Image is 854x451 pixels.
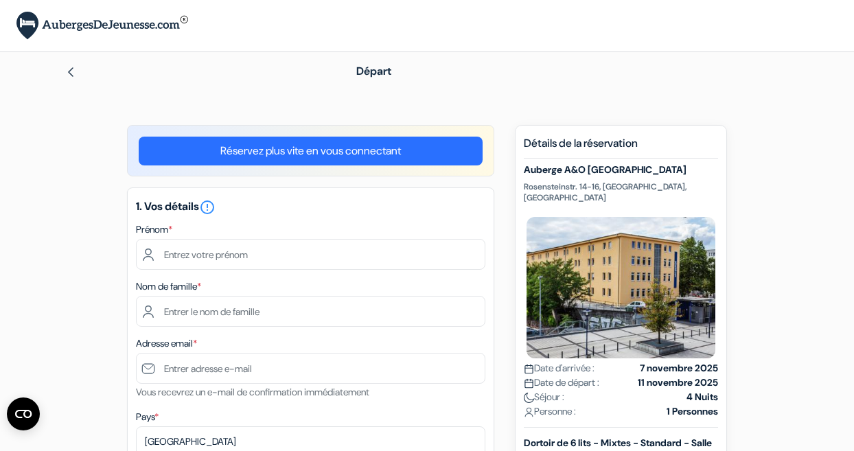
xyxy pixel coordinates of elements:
label: Prénom [136,222,172,237]
i: error_outline [199,199,216,216]
img: left_arrow.svg [65,67,76,78]
a: Réservez plus vite en vous connectant [139,137,483,165]
input: Entrer le nom de famille [136,296,485,327]
label: Pays [136,410,159,424]
p: Rosensteinstr. 14-16, [GEOGRAPHIC_DATA], [GEOGRAPHIC_DATA] [524,181,718,203]
input: Entrer adresse e-mail [136,353,485,384]
img: user_icon.svg [524,407,534,417]
img: AubergesDeJeunesse.com [16,12,188,40]
img: moon.svg [524,393,534,403]
span: Date d'arrivée : [524,361,595,375]
h5: 1. Vos détails [136,199,485,216]
img: calendar.svg [524,364,534,374]
small: Vous recevrez un e-mail de confirmation immédiatement [136,386,369,398]
span: Départ [356,64,391,78]
a: error_outline [199,199,216,213]
strong: 4 Nuits [686,390,718,404]
strong: 7 novembre 2025 [640,361,718,375]
label: Nom de famille [136,279,201,294]
img: calendar.svg [524,378,534,389]
strong: 11 novembre 2025 [638,375,718,390]
input: Entrez votre prénom [136,239,485,270]
h5: Détails de la réservation [524,137,718,159]
span: Personne : [524,404,576,419]
label: Adresse email [136,336,197,351]
h5: Auberge A&O [GEOGRAPHIC_DATA] [524,164,718,176]
strong: 1 Personnes [667,404,718,419]
button: Ouvrir le widget CMP [7,397,40,430]
span: Séjour : [524,390,564,404]
span: Date de départ : [524,375,599,390]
